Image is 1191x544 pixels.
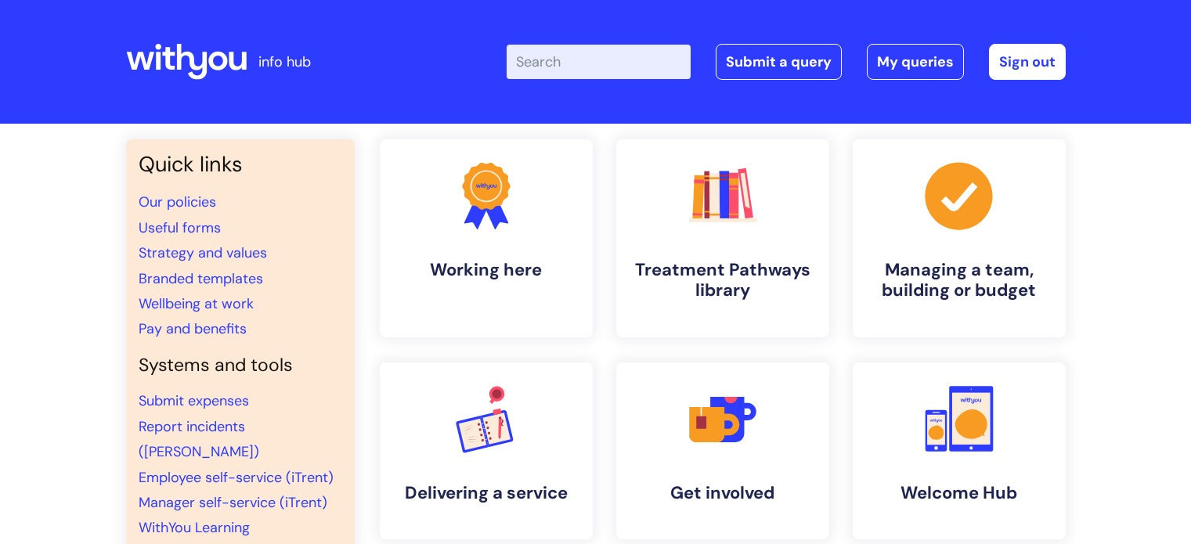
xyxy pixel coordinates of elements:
a: Manager self-service (iTrent) [139,493,327,512]
h4: Welcome Hub [865,483,1053,503]
a: Welcome Hub [853,362,1066,539]
a: Strategy and values [139,243,267,262]
a: Submit expenses [139,391,249,410]
a: Treatment Pathways library [616,139,829,337]
a: Submit a query [716,44,842,80]
a: Sign out [989,44,1066,80]
a: Managing a team, building or budget [853,139,1066,337]
a: Useful forms [139,218,221,237]
a: Branded templates [139,269,263,288]
input: Search [507,45,691,79]
a: Delivering a service [380,362,593,539]
a: Working here [380,139,593,337]
h4: Get involved [629,483,817,503]
a: Employee self-service (iTrent) [139,468,334,487]
h4: Systems and tools [139,355,342,376]
a: Pay and benefits [139,319,247,338]
h4: Working here [392,260,580,280]
p: info hub [258,49,311,74]
h4: Delivering a service [392,483,580,503]
a: WithYou Learning [139,518,250,537]
a: Report incidents ([PERSON_NAME]) [139,417,259,461]
a: My queries [867,44,964,80]
h4: Managing a team, building or budget [865,260,1053,301]
h3: Quick links [139,152,342,177]
a: Wellbeing at work [139,294,254,313]
a: Our policies [139,193,216,211]
a: Get involved [616,362,829,539]
h4: Treatment Pathways library [629,260,817,301]
div: | - [507,44,1066,80]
